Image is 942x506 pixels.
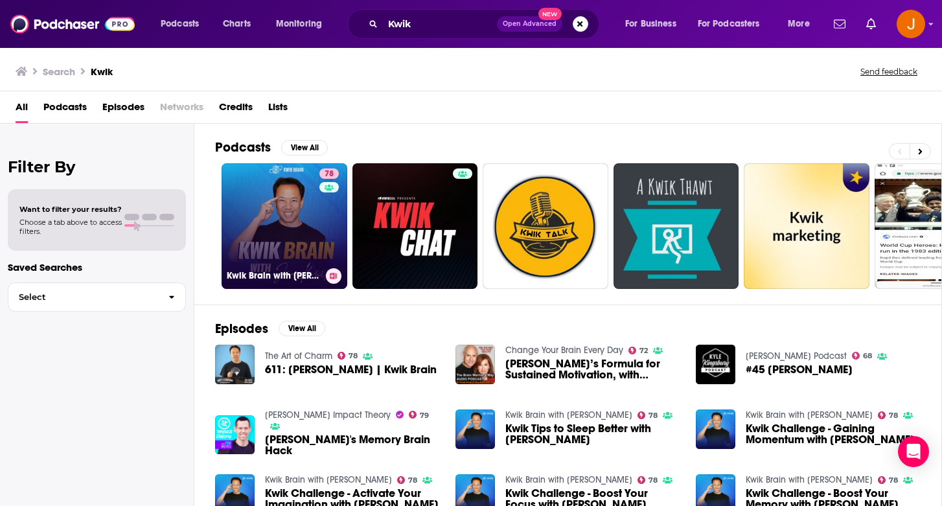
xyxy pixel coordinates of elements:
button: open menu [152,14,216,34]
a: Show notifications dropdown [829,13,851,35]
span: 78 [408,477,417,483]
a: #45 Jim Kwik [696,345,735,384]
a: Episodes [102,97,144,123]
span: 68 [863,353,872,359]
a: 78 [878,476,899,484]
img: Kwik Tips to Sleep Better with Jim Kwik [455,409,495,449]
div: Open Intercom Messenger [898,436,929,467]
span: 611: [PERSON_NAME] | Kwik Brain [265,364,437,375]
span: Open Advanced [503,21,557,27]
span: Charts [223,15,251,33]
a: Kwik Challenge - Gaining Momentum with Jim Kwik [746,423,921,445]
button: Show profile menu [897,10,925,38]
span: New [538,8,562,20]
button: Select [8,282,186,312]
a: All [16,97,28,123]
a: 78 [638,411,658,419]
div: Search podcasts, credits, & more... [360,9,612,39]
a: Kwik Brain with Jim Kwik [505,409,632,420]
h3: Search [43,65,75,78]
span: 78 [649,477,658,483]
a: Jim Kwik's Memory Brain Hack [265,434,440,456]
span: More [788,15,810,33]
img: Jim Kwik's Memory Brain Hack [215,415,255,455]
h3: Kwik [91,65,113,78]
a: Kyle Kingsbury Podcast [746,351,847,362]
button: open menu [779,14,826,34]
span: Monitoring [276,15,322,33]
a: 78 [338,352,358,360]
button: View All [281,140,328,155]
a: 78Kwik Brain with [PERSON_NAME] [222,163,347,289]
img: User Profile [897,10,925,38]
input: Search podcasts, credits, & more... [383,14,497,34]
span: Podcasts [161,15,199,33]
img: Jim Kwik’s Formula for Sustained Motivation, with Jim Kwik [455,345,495,384]
span: Select [8,293,158,301]
img: Podchaser - Follow, Share and Rate Podcasts [10,12,135,36]
a: Podcasts [43,97,87,123]
a: PodcastsView All [215,139,328,155]
a: Kwik Brain with Jim Kwik [505,474,632,485]
a: Kwik Brain with Jim Kwik [265,474,392,485]
span: For Business [625,15,676,33]
button: Open AdvancedNew [497,16,562,32]
span: 78 [325,168,334,181]
img: 611: Jim Kwik | Kwik Brain [215,345,255,384]
button: Send feedback [856,66,921,77]
a: 72 [628,347,649,354]
button: open menu [689,14,779,34]
span: Kwik Challenge - Gaining Momentum with [PERSON_NAME] [746,423,921,445]
span: [PERSON_NAME]’s Formula for Sustained Motivation, with [PERSON_NAME] [505,358,680,380]
a: Charts [214,14,258,34]
img: Kwik Challenge - Gaining Momentum with Jim Kwik [696,409,735,449]
a: Change Your Brain Every Day [505,345,623,356]
button: open menu [267,14,339,34]
a: 611: Jim Kwik | Kwik Brain [265,364,437,375]
span: 78 [889,477,898,483]
a: Kwik Brain with Jim Kwik [746,409,873,420]
a: #45 Jim Kwik [746,364,853,375]
a: Lists [268,97,288,123]
h2: Filter By [8,157,186,176]
a: Credits [219,97,253,123]
span: #45 [PERSON_NAME] [746,364,853,375]
span: Logged in as justine87181 [897,10,925,38]
span: [PERSON_NAME]'s Memory Brain Hack [265,434,440,456]
a: The Art of Charm [265,351,332,362]
span: 72 [639,348,648,354]
span: 78 [649,413,658,419]
span: For Podcasters [698,15,760,33]
span: 78 [349,353,358,359]
a: Tom Bilyeu's Impact Theory [265,409,391,420]
span: Networks [160,97,203,123]
button: View All [279,321,325,336]
span: Want to filter your results? [19,205,122,214]
a: 79 [409,411,430,419]
a: 68 [852,352,873,360]
p: Saved Searches [8,261,186,273]
a: Kwik Tips to Sleep Better with Jim Kwik [505,423,680,445]
a: EpisodesView All [215,321,325,337]
span: Kwik Tips to Sleep Better with [PERSON_NAME] [505,423,680,445]
h2: Episodes [215,321,268,337]
span: 78 [889,413,898,419]
span: 79 [420,413,429,419]
a: 78 [638,476,658,484]
a: Show notifications dropdown [861,13,881,35]
h3: Kwik Brain with [PERSON_NAME] [227,270,321,281]
a: 78 [397,476,418,484]
a: 78 [319,168,339,179]
button: open menu [616,14,693,34]
a: Jim Kwik’s Formula for Sustained Motivation, with Jim Kwik [505,358,680,380]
